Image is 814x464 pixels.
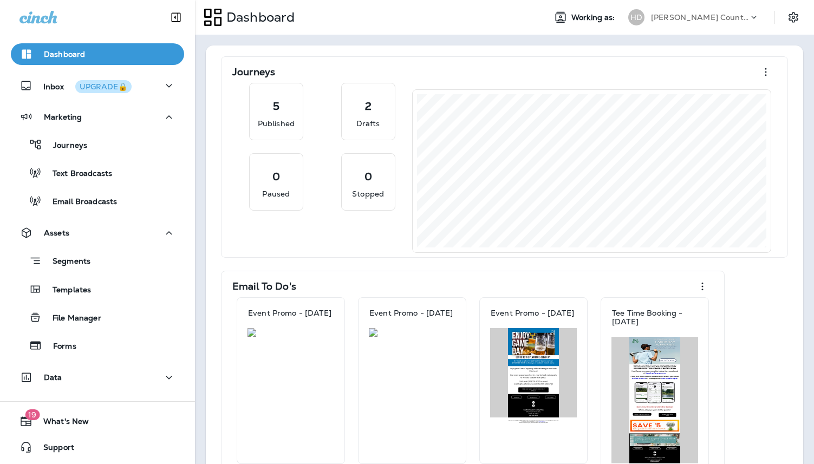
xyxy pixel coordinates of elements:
p: Templates [42,285,91,296]
button: Assets [11,222,184,244]
button: Forms [11,334,184,357]
p: Text Broadcasts [42,169,112,179]
p: Email Broadcasts [42,197,117,207]
p: 2 [365,101,372,112]
button: Marketing [11,106,184,128]
div: UPGRADE🔒 [80,83,127,90]
div: HD [628,9,644,25]
p: Stopped [352,188,384,199]
button: Settings [784,8,803,27]
p: Published [258,118,295,129]
p: Paused [262,188,290,199]
img: 103b88c5-091f-4224-92d7-a6625a054254.jpg [490,328,577,424]
p: [PERSON_NAME] Country Club [651,13,748,22]
button: Segments [11,249,184,272]
button: Collapse Sidebar [161,6,191,28]
p: Drafts [356,118,380,129]
p: 5 [273,101,279,112]
button: UPGRADE🔒 [75,80,132,93]
button: Journeys [11,133,184,156]
button: Text Broadcasts [11,161,184,184]
span: 19 [25,409,40,420]
p: Journeys [42,141,87,151]
span: Working as: [571,13,617,22]
button: File Manager [11,306,184,329]
button: 19What's New [11,410,184,432]
button: Support [11,436,184,458]
button: InboxUPGRADE🔒 [11,75,184,96]
button: Data [11,367,184,388]
p: Tee Time Booking - [DATE] [612,309,698,326]
p: Marketing [44,113,82,121]
p: Forms [42,342,76,352]
p: File Manager [42,313,101,324]
p: Inbox [43,80,132,92]
p: Event Promo - [DATE] [491,309,574,317]
p: Segments [42,257,90,267]
p: Journeys [232,67,275,77]
p: Event Promo - [DATE] [248,309,331,317]
img: bd49478c-b1ae-455c-b1b1-9659b024604b.jpg [248,328,334,337]
button: Templates [11,278,184,300]
button: Email Broadcasts [11,189,184,212]
span: What's New [32,417,89,430]
button: Dashboard [11,43,184,65]
p: Data [44,373,62,382]
p: 0 [364,171,372,182]
span: Support [32,443,74,456]
p: Email To Do's [232,281,296,292]
img: dce53b7c-4de1-4a19-a4fe-f9214d51c0d1.jpg [369,328,455,337]
p: 0 [272,171,280,182]
p: Dashboard [44,50,85,58]
p: Event Promo - [DATE] [369,309,453,317]
p: Dashboard [222,9,295,25]
p: Assets [44,228,69,237]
